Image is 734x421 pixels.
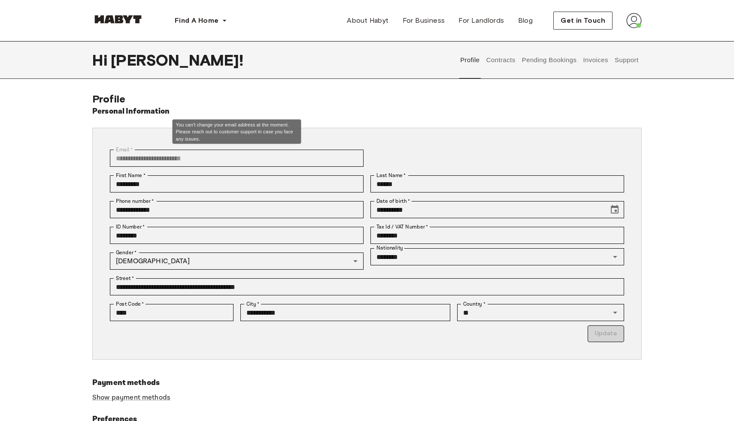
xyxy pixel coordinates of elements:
button: Find A Home [168,12,234,29]
label: City [246,300,260,308]
label: ID Number [116,223,145,231]
button: Pending Bookings [521,41,578,79]
button: Invoices [582,41,609,79]
a: About Habyt [340,12,395,29]
span: Blog [518,15,533,26]
label: Tax Id / VAT Number [376,223,428,231]
span: For Landlords [458,15,504,26]
img: avatar [626,13,642,28]
button: Choose date, selected date is Aug 30, 2000 [606,201,623,218]
button: Contracts [485,41,516,79]
label: Country [463,300,485,308]
label: First Name [116,171,146,179]
span: [PERSON_NAME] ! [111,51,243,69]
label: Post Code [116,300,144,308]
span: Profile [92,93,125,105]
button: Open [609,251,621,263]
h6: Payment methods [92,377,642,389]
label: Street [116,274,134,282]
span: Get in Touch [561,15,605,26]
img: Habyt [92,15,144,24]
label: Nationality [376,244,403,252]
span: About Habyt [347,15,388,26]
span: Hi [92,51,111,69]
div: You can't change your email address at the moment. Please reach out to customer support in case y... [173,119,301,144]
span: For Business [403,15,445,26]
button: Support [613,41,640,79]
span: Find A Home [175,15,218,26]
a: Show payment methods [92,393,170,402]
a: For Landlords [452,12,511,29]
label: Phone number [116,197,154,205]
a: For Business [396,12,452,29]
label: Gender [116,249,136,256]
h6: Personal Information [92,105,170,117]
button: Get in Touch [553,12,613,30]
button: Profile [459,41,481,79]
div: You can't change your email address at the moment. Please reach out to customer support in case y... [110,150,364,167]
div: user profile tabs [457,41,642,79]
label: Date of birth [376,197,410,205]
button: Open [609,307,621,319]
label: Last Name [376,171,406,179]
div: [DEMOGRAPHIC_DATA] [110,253,364,270]
label: Email [116,146,133,153]
a: Blog [511,12,540,29]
